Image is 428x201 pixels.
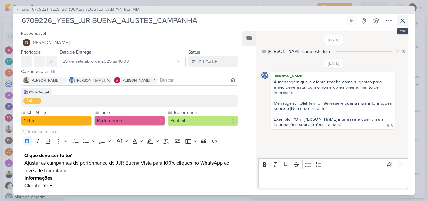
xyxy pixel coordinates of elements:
div: Editor toolbar [21,135,238,147]
img: Alessandra Gomes [114,77,120,83]
label: Responsável [21,31,46,36]
input: Buscar [159,77,237,84]
div: Editor editing area: main [258,171,408,188]
img: Caroline Traven De Andrade [69,77,75,83]
span: [PERSON_NAME] [122,77,150,83]
span: [PERSON_NAME] [76,77,105,83]
div: Ligar relógio [349,18,354,23]
strong: O que deve ser feito? [24,152,72,159]
div: [PERSON_NAME] [272,73,394,79]
label: Data de Entrega [60,50,91,55]
div: A FAZER [198,58,218,65]
label: Status [188,50,200,55]
label: CLIENTES [27,109,92,116]
button: A FAZER [188,56,238,67]
div: [PERSON_NAME] criou este kard [268,48,331,55]
input: Select a date [60,56,186,67]
label: Recorrência [173,109,238,116]
div: Click Target [29,89,49,95]
div: 14:40 [396,49,405,54]
img: Iara Santos [23,77,29,83]
img: Caroline Traven De Andrade [261,72,269,79]
label: Time [100,109,165,116]
div: Colaboradores [21,68,238,75]
button: Pontual [168,116,238,126]
span: [PERSON_NAME] [31,77,59,83]
img: Rafael Dornelles [23,39,30,46]
button: [PERSON_NAME] [21,37,238,48]
span: [PERSON_NAME] [32,39,70,46]
input: Kard Sem Título [20,15,344,26]
div: QA [27,98,33,104]
strong: Informações [24,175,53,181]
label: Prioridade [21,50,41,55]
button: YEES [21,116,92,126]
div: 9:16 [387,124,393,129]
div: A mensagem que o cliente recebe como sugestão para envio deve estar com o nome do empreendimento ... [274,79,393,127]
input: Texto sem título [26,128,238,135]
button: Performance [94,116,165,126]
div: esc [397,28,408,34]
div: Editor toolbar [258,158,408,171]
